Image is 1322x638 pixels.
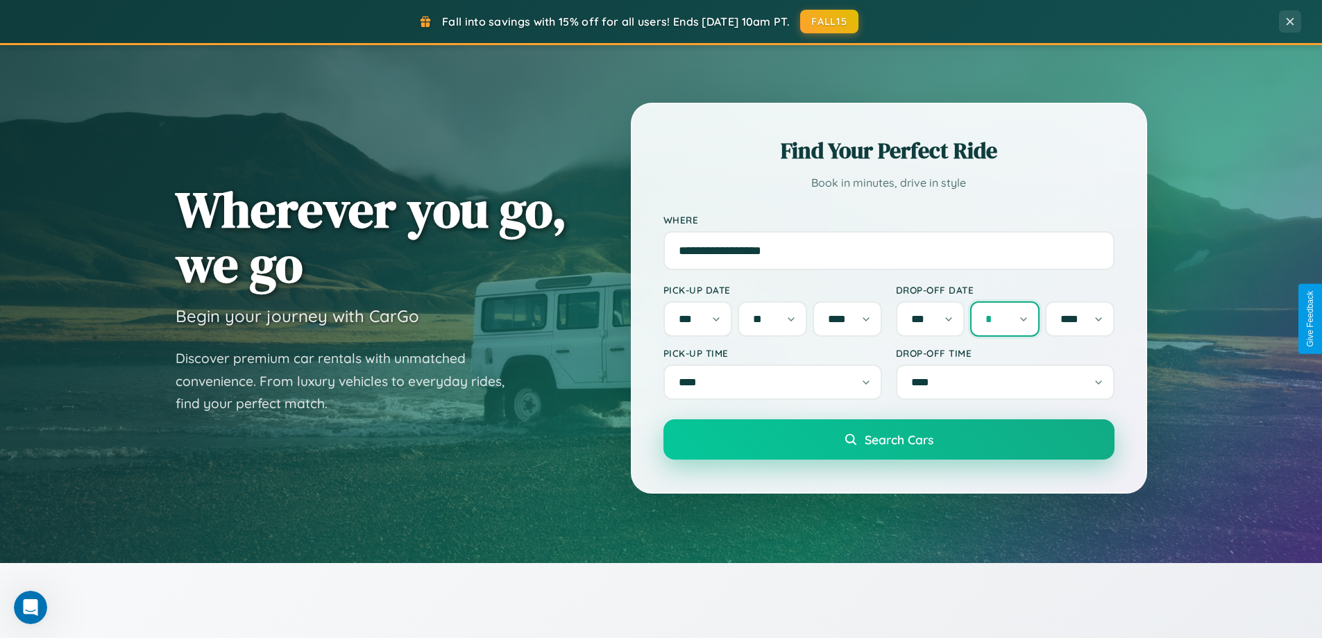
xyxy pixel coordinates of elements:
[663,214,1115,226] label: Where
[865,432,933,447] span: Search Cars
[176,182,567,292] h1: Wherever you go, we go
[442,15,790,28] span: Fall into savings with 15% off for all users! Ends [DATE] 10am PT.
[896,284,1115,296] label: Drop-off Date
[663,284,882,296] label: Pick-up Date
[800,10,858,33] button: FALL15
[663,173,1115,193] p: Book in minutes, drive in style
[14,591,47,624] iframe: Intercom live chat
[663,419,1115,460] button: Search Cars
[176,305,419,326] h3: Begin your journey with CarGo
[663,347,882,359] label: Pick-up Time
[1305,291,1315,347] div: Give Feedback
[896,347,1115,359] label: Drop-off Time
[176,347,523,415] p: Discover premium car rentals with unmatched convenience. From luxury vehicles to everyday rides, ...
[663,135,1115,166] h2: Find Your Perfect Ride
